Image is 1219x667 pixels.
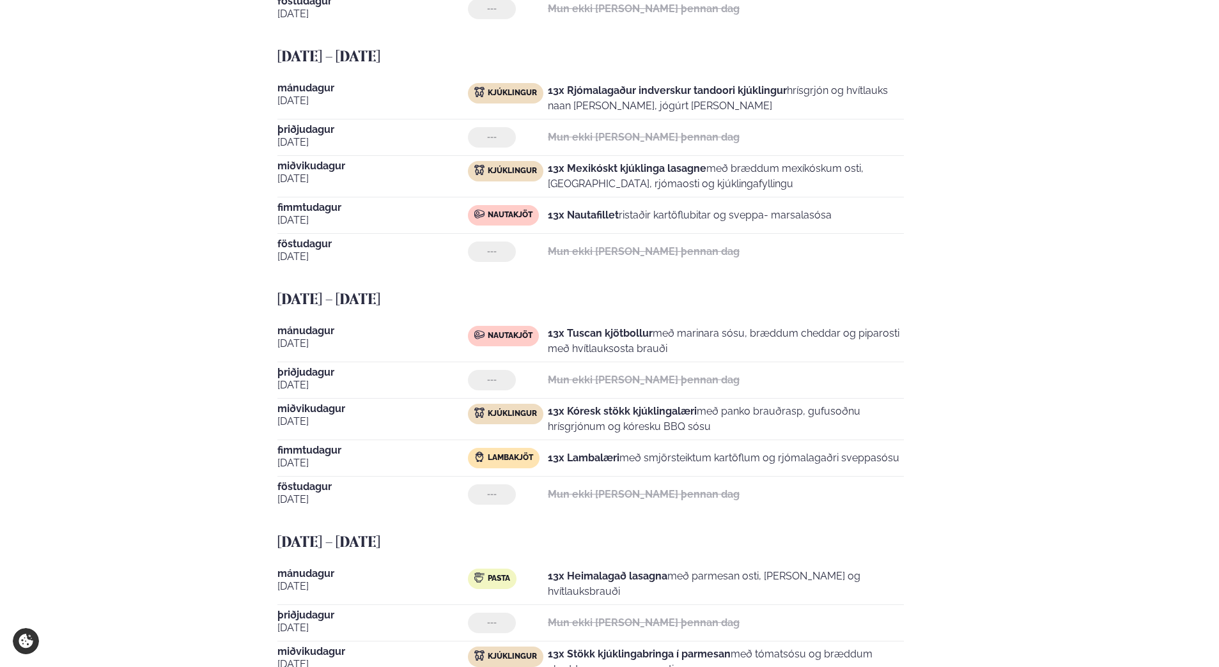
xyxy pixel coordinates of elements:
span: [DATE] [277,579,468,594]
img: beef.svg [474,330,485,340]
p: með smjörsteiktum kartöflum og rjómalagaðri sveppasósu [548,450,899,466]
span: [DATE] [277,135,468,150]
span: --- [487,375,497,385]
span: [DATE] [277,171,468,187]
img: Lamb.svg [474,452,485,462]
span: Kjúklingur [488,409,537,419]
p: hrísgrjón og hvítlauks naan [PERSON_NAME], jógúrt [PERSON_NAME] [548,83,904,114]
strong: 13x Stökk kjúklingabringa í parmesan [548,648,731,660]
span: [DATE] [277,213,468,228]
strong: 13x Rjómalagaður indverskur tandoori kjúklingur [548,84,787,96]
strong: 13x Mexikóskt kjúklinga lasagne [548,162,706,174]
span: Nautakjöt [488,331,532,341]
span: --- [487,247,497,257]
strong: Mun ekki [PERSON_NAME] þennan dag [548,3,740,15]
img: beef.svg [474,209,485,219]
span: [DATE] [277,620,468,636]
span: [DATE] [277,93,468,109]
span: Lambakjöt [488,453,533,463]
strong: Mun ekki [PERSON_NAME] þennan dag [548,488,740,500]
span: --- [487,489,497,500]
strong: 13x Nautafillet [548,209,619,221]
span: Pasta [488,574,510,584]
span: mánudagur [277,83,468,93]
span: [DATE] [277,336,468,351]
span: [DATE] [277,378,468,393]
h5: [DATE] - [DATE] [277,290,1087,310]
span: [DATE] [277,249,468,264]
span: [DATE] [277,414,468,429]
strong: Mun ekki [PERSON_NAME] þennan dag [548,374,740,386]
strong: Mun ekki [PERSON_NAME] þennan dag [548,617,740,629]
span: þriðjudagur [277,125,468,135]
span: [DATE] [277,6,468,22]
span: miðvikudagur [277,161,468,171]
p: með marinara sósu, bræddum cheddar og piparosti með hvítlauksosta brauði [548,326,904,356]
span: --- [487,132,497,142]
h5: [DATE] - [DATE] [277,47,1087,68]
a: Cookie settings [13,628,39,654]
span: mánudagur [277,569,468,579]
span: Kjúklingur [488,652,537,662]
img: chicken.svg [474,408,485,418]
span: þriðjudagur [277,610,468,620]
span: Kjúklingur [488,88,537,98]
img: chicken.svg [474,165,485,175]
span: föstudagur [277,482,468,492]
h5: [DATE] - [DATE] [277,533,1087,553]
span: fimmtudagur [277,445,468,456]
img: chicken.svg [474,650,485,661]
span: [DATE] [277,456,468,471]
span: miðvikudagur [277,647,468,657]
span: Kjúklingur [488,166,537,176]
p: ristaðir kartöflubitar og sveppa- marsalasósa [548,208,832,223]
span: Nautakjöt [488,210,532,220]
strong: 13x Tuscan kjötbollur [548,327,653,339]
span: [DATE] [277,492,468,507]
span: mánudagur [277,326,468,336]
strong: 13x Heimalagað lasagna [548,570,667,582]
span: föstudagur [277,239,468,249]
span: --- [487,618,497,628]
span: fimmtudagur [277,203,468,213]
img: chicken.svg [474,87,485,97]
span: miðvikudagur [277,404,468,414]
p: með parmesan osti, [PERSON_NAME] og hvítlauksbrauði [548,569,904,599]
p: með bræddum mexíkóskum osti, [GEOGRAPHIC_DATA], rjómaosti og kjúklingafyllingu [548,161,904,192]
strong: Mun ekki [PERSON_NAME] þennan dag [548,131,740,143]
p: með panko brauðrasp, gufusoðnu hrísgrjónum og kóresku BBQ sósu [548,404,904,434]
strong: 13x Kóresk stökk kjúklingalæri [548,405,697,417]
strong: Mun ekki [PERSON_NAME] þennan dag [548,245,740,257]
strong: 13x Lambalæri [548,452,619,464]
span: --- [487,4,497,14]
img: pasta.svg [474,572,485,583]
span: þriðjudagur [277,367,468,378]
